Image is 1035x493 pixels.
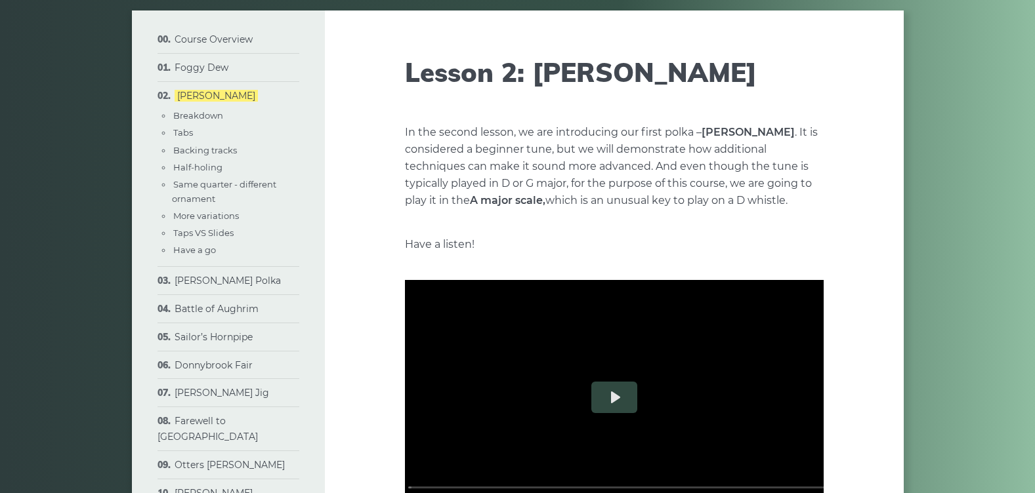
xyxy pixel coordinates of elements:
[173,127,193,138] a: Tabs
[175,33,253,45] a: Course Overview
[172,179,276,204] a: Same quarter - different ornament
[173,227,234,238] a: Taps VS Slides
[175,303,259,315] a: Battle of Aughrim
[702,126,795,138] strong: [PERSON_NAME]
[175,387,269,399] a: [PERSON_NAME] Jig
[470,194,545,207] strong: A major scale,
[158,415,258,443] a: Farewell to [GEOGRAPHIC_DATA]
[173,110,223,121] a: Breakdown
[405,56,824,88] h1: Lesson 2: [PERSON_NAME]
[405,124,824,209] p: In the second lesson, we are introducing our first polka – . It is considered a beginner tune, bu...
[175,275,281,286] a: [PERSON_NAME] Polka
[173,162,222,172] a: Half-holing
[175,331,253,343] a: Sailor’s Hornpipe
[175,459,285,471] a: Otters [PERSON_NAME]
[173,210,239,221] a: More variations
[173,245,216,255] a: Have a go
[175,62,228,73] a: Foggy Dew
[173,145,237,155] a: Backing tracks
[175,90,258,102] a: [PERSON_NAME]
[405,236,824,253] p: Have a listen!
[175,359,253,371] a: Donnybrook Fair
